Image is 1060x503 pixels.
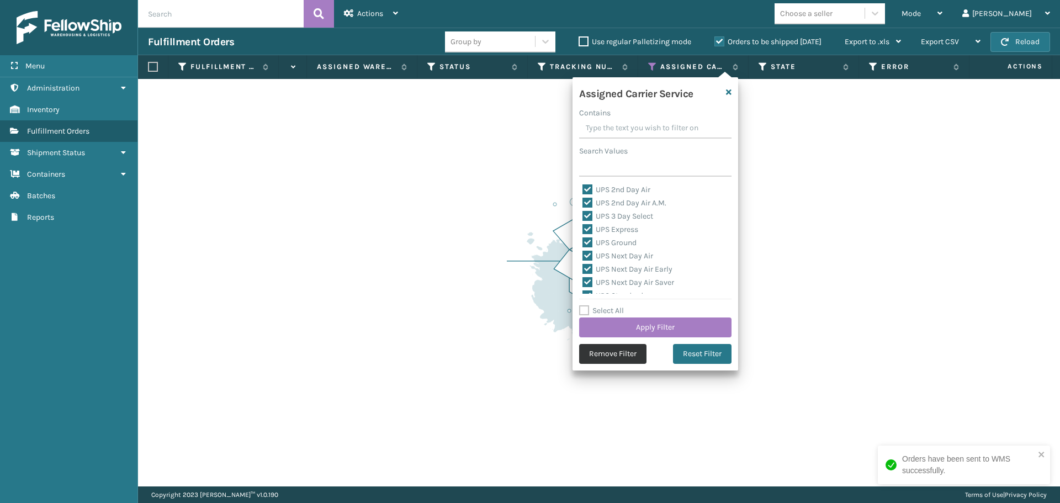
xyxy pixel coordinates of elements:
[582,198,666,208] label: UPS 2nd Day Air A.M.
[151,486,278,503] p: Copyright 2023 [PERSON_NAME]™ v 1.0.190
[579,84,693,100] h4: Assigned Carrier Service
[582,264,672,274] label: UPS Next Day Air Early
[451,36,481,47] div: Group by
[550,62,617,72] label: Tracking Number
[582,211,653,221] label: UPS 3 Day Select
[582,278,674,287] label: UPS Next Day Air Saver
[27,148,85,157] span: Shipment Status
[579,37,691,46] label: Use regular Palletizing mode
[582,238,637,247] label: UPS Ground
[921,37,959,46] span: Export CSV
[582,291,643,300] label: UPS Standard
[357,9,383,18] span: Actions
[990,32,1050,52] button: Reload
[190,62,257,72] label: Fulfillment Order Id
[579,107,611,119] label: Contains
[771,62,838,72] label: State
[881,62,948,72] label: Error
[714,37,821,46] label: Orders to be shipped [DATE]
[27,83,79,93] span: Administration
[845,37,889,46] span: Export to .xls
[579,344,646,364] button: Remove Filter
[27,191,55,200] span: Batches
[579,145,628,157] label: Search Values
[582,225,638,234] label: UPS Express
[579,306,624,315] label: Select All
[673,344,732,364] button: Reset Filter
[25,61,45,71] span: Menu
[27,213,54,222] span: Reports
[317,62,396,72] label: Assigned Warehouse
[973,57,1050,76] span: Actions
[27,105,60,114] span: Inventory
[27,170,65,179] span: Containers
[902,453,1035,476] div: Orders have been sent to WMS successfully.
[579,119,732,139] input: Type the text you wish to filter on
[439,62,506,72] label: Status
[148,35,234,49] h3: Fulfillment Orders
[1038,450,1046,460] button: close
[582,185,650,194] label: UPS 2nd Day Air
[582,251,653,261] label: UPS Next Day Air
[27,126,89,136] span: Fulfillment Orders
[780,8,833,19] div: Choose a seller
[17,11,121,44] img: logo
[660,62,727,72] label: Assigned Carrier Service
[902,9,921,18] span: Mode
[579,317,732,337] button: Apply Filter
